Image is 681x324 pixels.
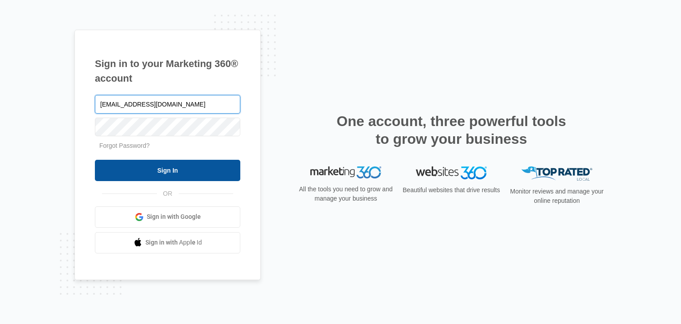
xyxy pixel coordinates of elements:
[147,212,201,221] span: Sign in with Google
[99,142,150,149] a: Forgot Password?
[95,206,240,228] a: Sign in with Google
[334,112,569,148] h2: One account, three powerful tools to grow your business
[416,166,487,179] img: Websites 360
[95,95,240,114] input: Email
[310,166,381,179] img: Marketing 360
[521,166,592,181] img: Top Rated Local
[95,160,240,181] input: Sign In
[145,238,202,247] span: Sign in with Apple Id
[507,187,607,205] p: Monitor reviews and manage your online reputation
[402,186,501,195] p: Beautiful websites that drive results
[95,56,240,86] h1: Sign in to your Marketing 360® account
[95,232,240,253] a: Sign in with Apple Id
[157,189,179,198] span: OR
[296,185,395,203] p: All the tools you need to grow and manage your business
